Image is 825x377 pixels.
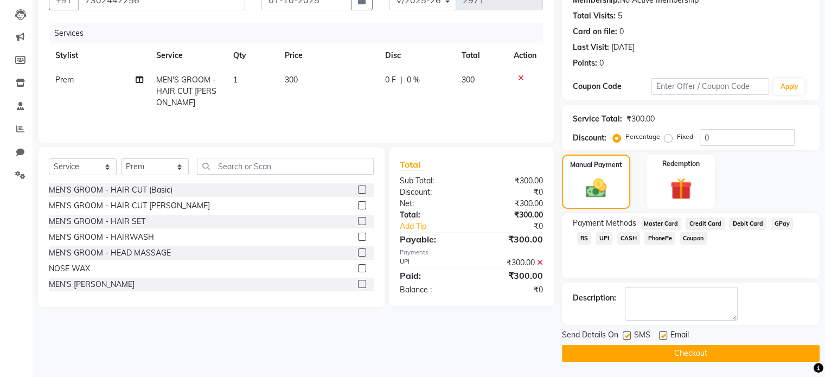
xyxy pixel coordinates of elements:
span: Payment Methods [573,218,636,229]
span: Coupon [680,232,707,245]
label: Manual Payment [570,160,622,170]
div: ₹0 [484,221,551,232]
div: UPI [392,257,471,269]
div: ₹300.00 [471,233,551,246]
th: Total [455,43,507,68]
div: ₹300.00 [471,209,551,221]
div: Discount: [573,132,606,144]
span: MEN'S GROOM - HAIR CUT [PERSON_NAME] [156,75,216,107]
div: Payments [400,248,543,257]
th: Price [278,43,379,68]
div: MEN'S GROOM - HAIR SET [49,216,145,227]
div: Payable: [392,233,471,246]
label: Redemption [662,159,700,169]
span: 300 [285,75,298,85]
div: MEN'S GROOM - HAIR CUT [PERSON_NAME] [49,200,210,212]
div: MEN'S GROOM - HAIR CUT (Basic) [49,184,172,196]
span: 1 [233,75,238,85]
span: Master Card [641,218,682,230]
div: ₹0 [471,187,551,198]
label: Fixed [677,132,693,142]
span: CASH [617,232,640,245]
div: Service Total: [573,113,622,125]
div: ₹300.00 [471,198,551,209]
div: Coupon Code [573,81,651,92]
button: Checkout [562,345,820,362]
th: Disc [379,43,455,68]
span: Send Details On [562,329,618,343]
span: 0 F [385,74,396,86]
span: Debit Card [729,218,766,230]
div: ₹300.00 [471,257,551,269]
div: 5 [618,10,622,22]
span: Email [670,329,689,343]
button: Apply [773,79,804,95]
span: GPay [771,218,793,230]
div: ₹300.00 [471,269,551,282]
label: Percentage [625,132,660,142]
input: Enter Offer / Coupon Code [651,78,770,95]
div: [DATE] [611,42,635,53]
input: Search or Scan [197,158,374,175]
span: Prem [55,75,74,85]
div: Card on file: [573,26,617,37]
span: SMS [634,329,650,343]
span: PhonePe [644,232,675,245]
div: 0 [619,26,624,37]
div: ₹0 [471,284,551,296]
div: Points: [573,57,597,69]
span: 0 % [407,74,420,86]
div: Services [50,23,551,43]
span: | [400,74,402,86]
div: Discount: [392,187,471,198]
div: MEN'S [PERSON_NAME] [49,279,135,290]
th: Service [150,43,227,68]
a: Add Tip [392,221,484,232]
div: Total Visits: [573,10,616,22]
span: UPI [596,232,612,245]
div: Net: [392,198,471,209]
div: 0 [599,57,604,69]
div: MEN'S GROOM - HEAD MASSAGE [49,247,171,259]
th: Action [507,43,543,68]
div: NOSE WAX [49,263,90,274]
div: MEN'S GROOM - HAIRWASH [49,232,154,243]
img: _cash.svg [579,176,613,200]
span: RS [577,232,592,245]
img: _gift.svg [663,175,699,202]
span: 300 [462,75,475,85]
span: Credit Card [686,218,725,230]
div: Last Visit: [573,42,609,53]
div: ₹300.00 [626,113,655,125]
span: Total [400,159,425,170]
div: Total: [392,209,471,221]
div: Paid: [392,269,471,282]
div: Description: [573,292,616,304]
th: Qty [227,43,278,68]
div: ₹300.00 [471,175,551,187]
div: Balance : [392,284,471,296]
div: Sub Total: [392,175,471,187]
th: Stylist [49,43,150,68]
